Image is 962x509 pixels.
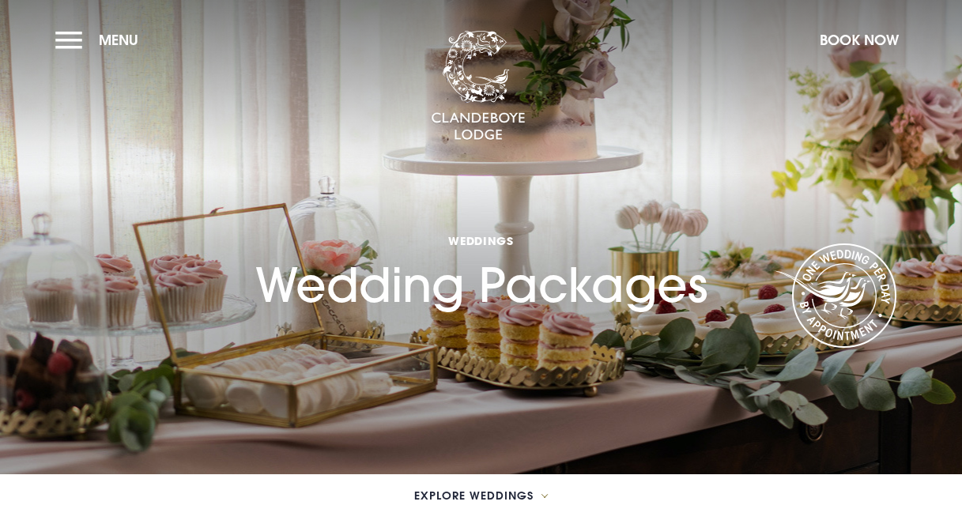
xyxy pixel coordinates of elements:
[255,233,707,248] span: Weddings
[414,490,534,501] span: Explore Weddings
[255,169,707,312] h1: Wedding Packages
[55,23,146,57] button: Menu
[431,31,526,141] img: Clandeboye Lodge
[812,23,907,57] button: Book Now
[99,31,138,49] span: Menu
